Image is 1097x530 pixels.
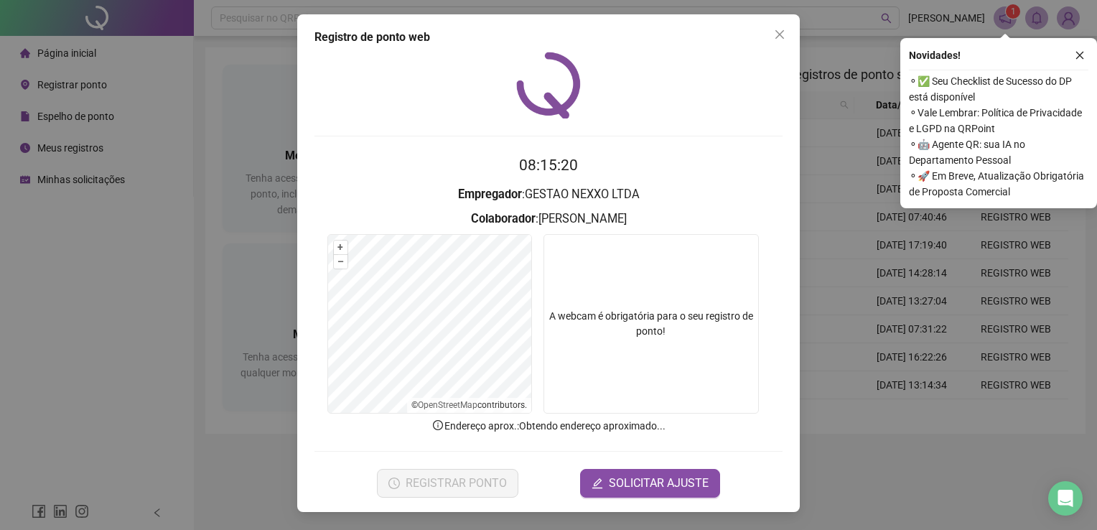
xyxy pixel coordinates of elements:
div: Open Intercom Messenger [1048,481,1083,516]
time: 08:15:20 [519,157,578,174]
strong: Colaborador [471,212,536,226]
button: Close [768,23,791,46]
li: © contributors. [411,400,527,410]
span: close [1075,50,1085,60]
h3: : GESTAO NEXXO LTDA [314,185,783,204]
h3: : [PERSON_NAME] [314,210,783,228]
span: ⚬ 🚀 Em Breve, Atualização Obrigatória de Proposta Comercial [909,168,1088,200]
span: close [774,29,785,40]
button: + [334,241,347,254]
span: Novidades ! [909,47,961,63]
span: ⚬ 🤖 Agente QR: sua IA no Departamento Pessoal [909,136,1088,168]
img: QRPoint [516,52,581,118]
span: SOLICITAR AJUSTE [609,475,709,492]
span: info-circle [431,419,444,432]
button: REGISTRAR PONTO [377,469,518,498]
p: Endereço aprox. : Obtendo endereço aproximado... [314,418,783,434]
div: A webcam é obrigatória para o seu registro de ponto! [543,234,759,414]
a: OpenStreetMap [418,400,477,410]
strong: Empregador [458,187,522,201]
span: ⚬ Vale Lembrar: Política de Privacidade e LGPD na QRPoint [909,105,1088,136]
button: editSOLICITAR AJUSTE [580,469,720,498]
div: Registro de ponto web [314,29,783,46]
button: – [334,255,347,269]
span: edit [592,478,603,489]
span: ⚬ ✅ Seu Checklist de Sucesso do DP está disponível [909,73,1088,105]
